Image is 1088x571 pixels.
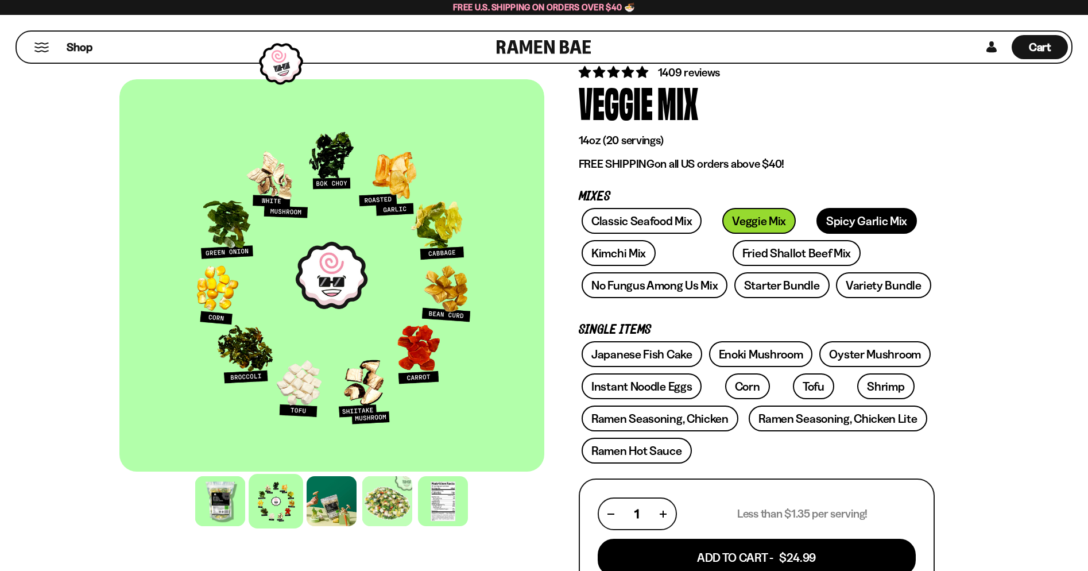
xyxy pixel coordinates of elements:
span: Free U.S. Shipping on Orders over $40 🍜 [453,2,635,13]
a: Spicy Garlic Mix [816,208,917,234]
a: Ramen Seasoning, Chicken [582,406,738,431]
p: on all US orders above $40! [579,157,935,171]
a: Shop [67,35,92,59]
div: Cart [1012,32,1068,63]
a: Starter Bundle [734,272,830,298]
strong: FREE SHIPPING [579,157,655,171]
a: Japanese Fish Cake [582,341,702,367]
p: Mixes [579,191,935,202]
span: 1 [634,507,639,521]
div: Mix [657,80,698,124]
a: Ramen Hot Sauce [582,438,692,464]
a: No Fungus Among Us Mix [582,272,727,298]
a: Tofu [793,373,834,399]
a: Classic Seafood Mix [582,208,702,234]
a: Fried Shallot Beef Mix [733,240,861,266]
p: 14oz (20 servings) [579,133,935,148]
a: Oyster Mushroom [819,341,931,367]
a: Kimchi Mix [582,240,656,266]
p: Single Items [579,325,935,335]
div: Veggie [579,80,653,124]
p: Less than $1.35 per serving! [737,507,868,521]
a: Instant Noodle Eggs [582,373,702,399]
a: Shrimp [857,373,914,399]
span: Cart [1029,40,1051,54]
a: Enoki Mushroom [709,341,813,367]
button: Mobile Menu Trigger [34,43,49,52]
a: Corn [725,373,770,399]
a: Variety Bundle [836,272,931,298]
span: Shop [67,40,92,55]
a: Ramen Seasoning, Chicken Lite [749,406,927,431]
